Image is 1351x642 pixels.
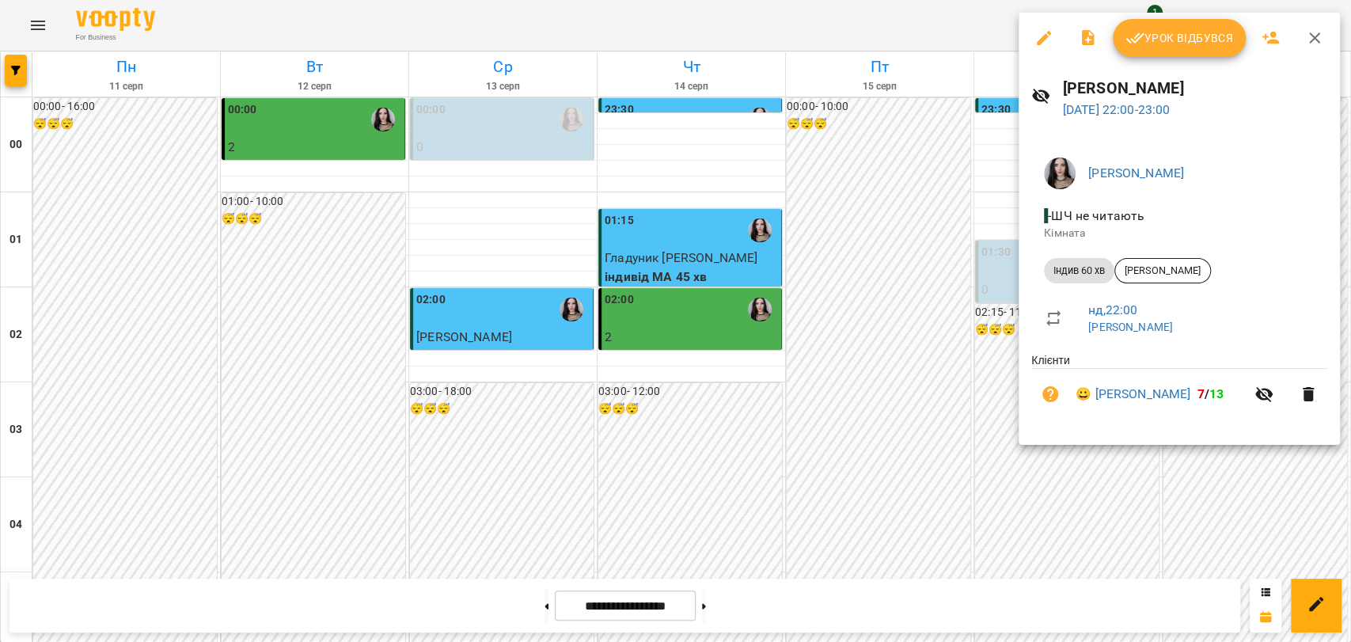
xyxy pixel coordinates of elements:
a: [PERSON_NAME] [1088,321,1173,333]
div: [PERSON_NAME] [1114,258,1211,283]
a: 😀 [PERSON_NAME] [1076,385,1190,404]
span: 13 [1209,386,1224,401]
button: Урок відбувся [1113,19,1246,57]
span: 7 [1197,386,1204,401]
ul: Клієнти [1031,352,1327,426]
b: / [1197,386,1224,401]
p: Кімната [1044,226,1315,241]
a: [DATE] 22:00-23:00 [1063,102,1171,117]
img: 23d2127efeede578f11da5c146792859.jpg [1044,158,1076,189]
span: [PERSON_NAME] [1115,264,1210,278]
button: Візит ще не сплачено. Додати оплату? [1031,375,1069,413]
h6: [PERSON_NAME] [1063,76,1327,101]
a: нд , 22:00 [1088,302,1137,317]
a: [PERSON_NAME] [1088,165,1184,180]
span: Індив 60 хв [1044,264,1114,278]
span: - ШЧ не читають [1044,208,1148,223]
span: Урок відбувся [1125,28,1233,47]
